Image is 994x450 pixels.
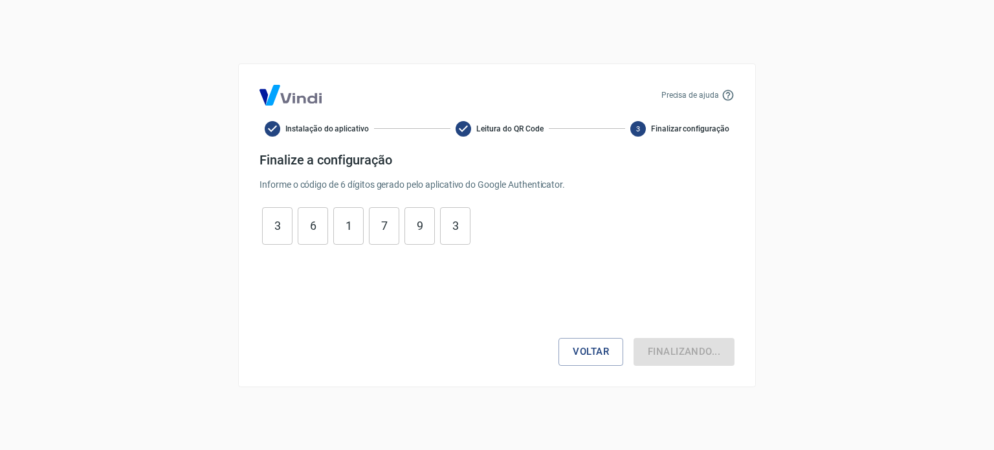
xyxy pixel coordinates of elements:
[260,85,322,106] img: Logo Vind
[636,124,640,133] text: 3
[476,123,543,135] span: Leitura do QR Code
[285,123,369,135] span: Instalação do aplicativo
[260,178,734,192] p: Informe o código de 6 dígitos gerado pelo aplicativo do Google Authenticator.
[260,152,734,168] h4: Finalize a configuração
[558,338,623,365] button: Voltar
[651,123,729,135] span: Finalizar configuração
[661,89,719,101] p: Precisa de ajuda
